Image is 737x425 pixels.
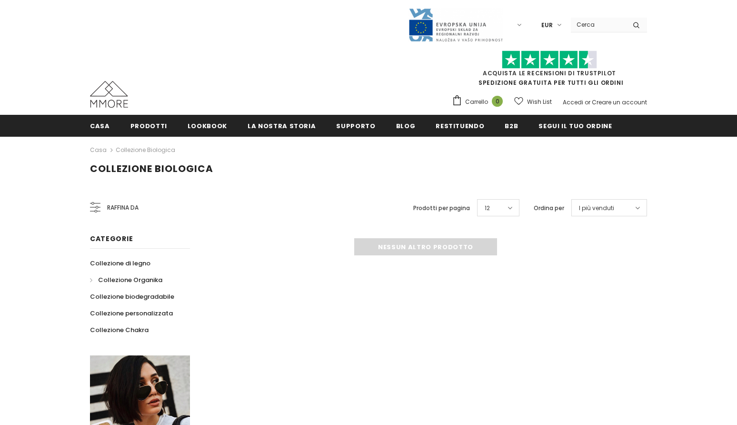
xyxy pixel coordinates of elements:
[436,115,484,136] a: Restituendo
[396,115,416,136] a: Blog
[465,97,488,107] span: Carrello
[483,69,616,77] a: Acquista le recensioni di TrustPilot
[188,115,227,136] a: Lookbook
[90,272,162,288] a: Collezione Organika
[502,51,597,69] img: Fidati di Pilot Stars
[90,81,128,108] img: Casi MMORE
[436,121,484,131] span: Restituendo
[90,288,174,305] a: Collezione biodegradabile
[90,162,213,175] span: Collezione biologica
[592,98,647,106] a: Creare un account
[396,121,416,131] span: Blog
[413,203,470,213] label: Prodotti per pagina
[98,275,162,284] span: Collezione Organika
[452,55,647,87] span: SPEDIZIONE GRATUITA PER TUTTI GLI ORDINI
[492,96,503,107] span: 0
[90,322,149,338] a: Collezione Chakra
[571,18,626,31] input: Search Site
[90,305,173,322] a: Collezione personalizzata
[130,121,167,131] span: Prodotti
[90,121,110,131] span: Casa
[90,259,150,268] span: Collezione di legno
[408,20,503,29] a: Javni Razpis
[188,121,227,131] span: Lookbook
[336,121,375,131] span: supporto
[248,121,316,131] span: La nostra storia
[505,115,518,136] a: B2B
[90,234,133,243] span: Categorie
[538,115,612,136] a: Segui il tuo ordine
[541,20,553,30] span: EUR
[563,98,583,106] a: Accedi
[538,121,612,131] span: Segui il tuo ordine
[90,115,110,136] a: Casa
[534,203,564,213] label: Ordina per
[579,203,614,213] span: I più venduti
[336,115,375,136] a: supporto
[585,98,590,106] span: or
[116,146,175,154] a: Collezione biologica
[248,115,316,136] a: La nostra storia
[90,255,150,272] a: Collezione di legno
[527,97,552,107] span: Wish List
[514,93,552,110] a: Wish List
[505,121,518,131] span: B2B
[90,144,107,156] a: Casa
[452,95,508,109] a: Carrello 0
[408,8,503,42] img: Javni Razpis
[107,202,139,213] span: Raffina da
[90,325,149,334] span: Collezione Chakra
[90,292,174,301] span: Collezione biodegradabile
[90,309,173,318] span: Collezione personalizzata
[130,115,167,136] a: Prodotti
[485,203,490,213] span: 12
